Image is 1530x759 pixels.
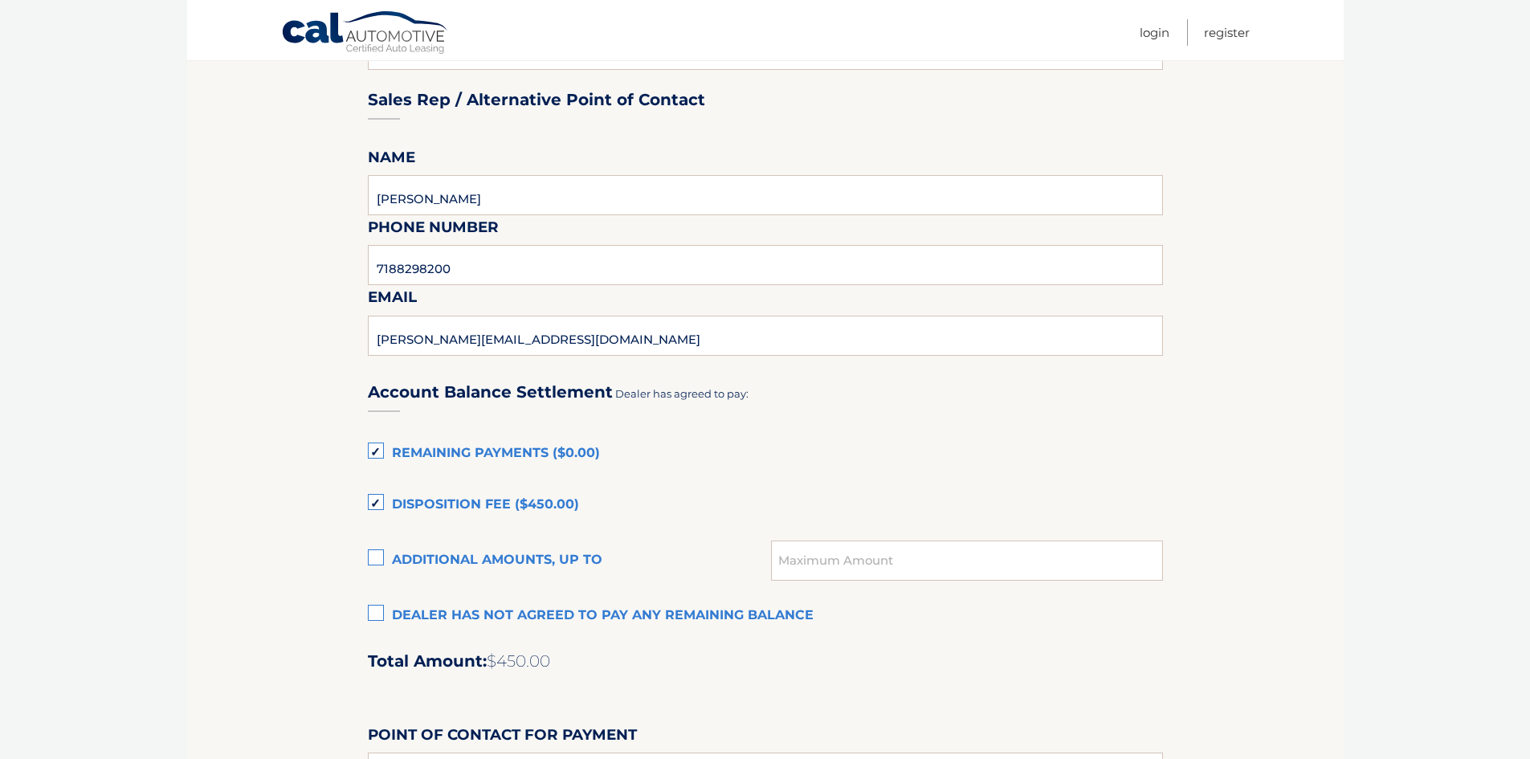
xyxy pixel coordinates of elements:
[368,215,499,245] label: Phone Number
[1204,19,1250,46] a: Register
[368,723,637,753] label: Point of Contact for Payment
[368,90,705,110] h3: Sales Rep / Alternative Point of Contact
[368,438,1163,470] label: Remaining Payments ($0.00)
[368,285,417,315] label: Email
[368,545,772,577] label: Additional amounts, up to
[487,651,550,671] span: $450.00
[281,10,450,57] a: Cal Automotive
[615,387,749,400] span: Dealer has agreed to pay:
[368,489,1163,521] label: Disposition Fee ($450.00)
[368,651,1163,671] h2: Total Amount:
[771,541,1162,581] input: Maximum Amount
[368,145,415,175] label: Name
[368,600,1163,632] label: Dealer has not agreed to pay any remaining balance
[368,382,613,402] h3: Account Balance Settlement
[1140,19,1169,46] a: Login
